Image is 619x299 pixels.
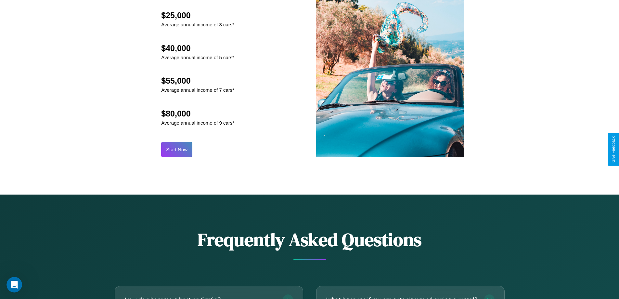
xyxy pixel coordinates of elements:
[161,142,192,157] button: Start Now
[161,20,234,29] p: Average annual income of 3 cars*
[161,53,234,62] p: Average annual income of 5 cars*
[161,44,234,53] h2: $40,000
[161,118,234,127] p: Average annual income of 9 cars*
[6,277,22,292] iframe: Intercom live chat
[611,136,616,163] div: Give Feedback
[115,227,505,252] h2: Frequently Asked Questions
[161,86,234,94] p: Average annual income of 7 cars*
[161,76,234,86] h2: $55,000
[161,11,234,20] h2: $25,000
[161,109,234,118] h2: $80,000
